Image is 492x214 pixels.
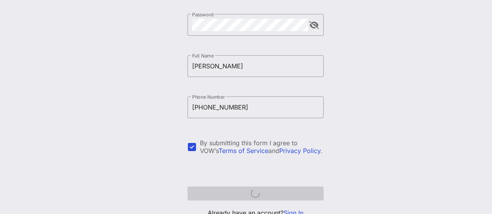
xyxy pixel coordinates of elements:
[219,147,268,155] a: Terms of Service
[192,53,214,59] label: Full Name
[279,147,320,155] a: Privacy Policy
[192,12,214,17] label: Password
[309,21,319,29] button: append icon
[200,139,324,155] div: By submitting this form I agree to VOW’s and .
[192,94,225,100] label: Phone Number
